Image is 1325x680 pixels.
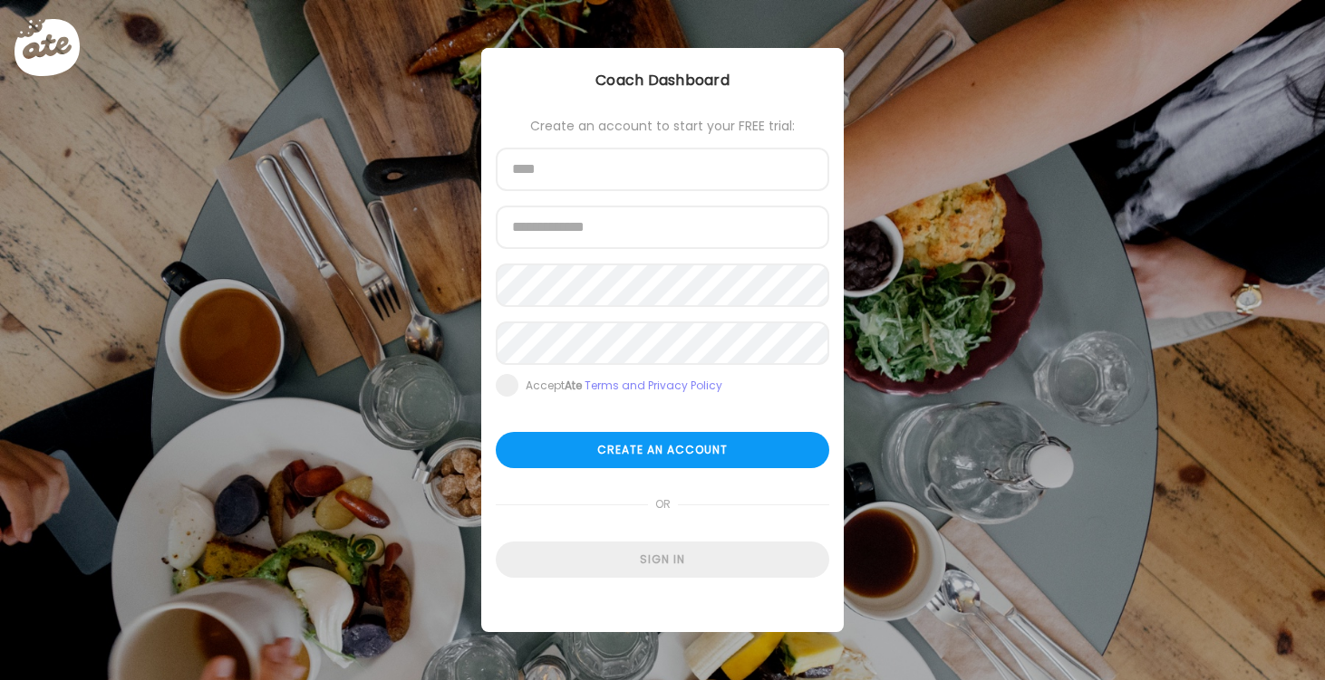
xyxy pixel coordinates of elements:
div: Sign in [496,541,829,578]
b: Ate [565,378,582,393]
span: or [648,486,678,522]
div: Create an account [496,432,829,468]
div: Create an account to start your FREE trial: [496,119,829,133]
div: Coach Dashboard [481,70,844,91]
div: Accept [526,378,722,393]
a: Terms and Privacy Policy [585,378,722,393]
